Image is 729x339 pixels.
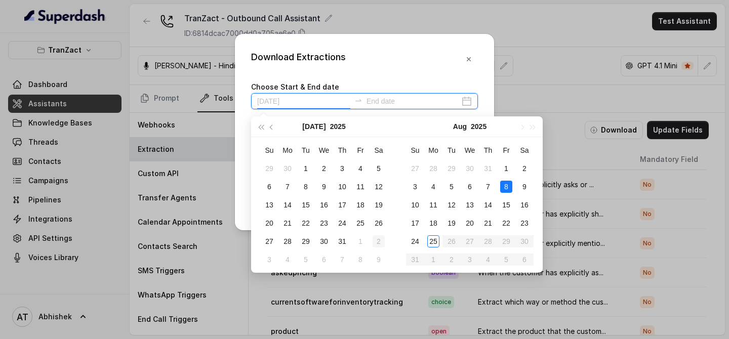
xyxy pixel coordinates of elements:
div: 14 [482,199,494,211]
div: 3 [336,162,348,175]
td: 2025-08-10 [406,196,424,214]
th: Tu [442,141,461,159]
div: 10 [336,181,348,193]
div: 4 [281,253,294,266]
div: 24 [409,235,421,247]
td: 2025-07-20 [260,214,278,232]
td: 2025-07-30 [315,232,333,250]
td: 2025-08-24 [406,232,424,250]
td: 2025-06-29 [260,159,278,178]
td: 2025-08-08 [351,250,370,269]
td: 2025-08-20 [461,214,479,232]
td: 2025-08-09 [370,250,388,269]
td: 2025-08-25 [424,232,442,250]
td: 2025-08-19 [442,214,461,232]
td: 2025-07-31 [333,232,351,250]
th: Mo [278,141,297,159]
td: 2025-07-21 [278,214,297,232]
td: 2025-07-02 [315,159,333,178]
td: 2025-07-18 [351,196,370,214]
td: 2025-07-08 [297,178,315,196]
div: 30 [464,162,476,175]
div: 9 [318,181,330,193]
div: 27 [263,235,275,247]
td: 2025-08-13 [461,196,479,214]
div: 13 [263,199,275,211]
div: 29 [445,162,458,175]
td: 2025-07-22 [297,214,315,232]
div: 9 [373,253,385,266]
td: 2025-07-28 [278,232,297,250]
div: 22 [300,217,312,229]
td: 2025-08-12 [442,196,461,214]
th: Fr [497,141,515,159]
div: 12 [373,181,385,193]
th: Mo [424,141,442,159]
div: 19 [445,217,458,229]
div: 1 [354,235,367,247]
div: 9 [518,181,531,193]
td: 2025-07-29 [297,232,315,250]
button: 2025 [330,116,346,137]
th: We [461,141,479,159]
div: 13 [464,199,476,211]
td: 2025-07-05 [370,159,388,178]
td: 2025-07-03 [333,159,351,178]
td: 2025-08-02 [515,159,534,178]
td: 2025-07-28 [424,159,442,178]
td: 2025-08-22 [497,214,515,232]
td: 2025-07-17 [333,196,351,214]
div: 30 [281,162,294,175]
div: 21 [482,217,494,229]
div: 31 [482,162,494,175]
div: 7 [482,181,494,193]
td: 2025-08-11 [424,196,442,214]
div: 8 [500,181,512,193]
div: 18 [354,199,367,211]
td: 2025-07-12 [370,178,388,196]
td: 2025-08-05 [442,178,461,196]
td: 2025-07-07 [278,178,297,196]
div: 5 [445,181,458,193]
td: 2025-07-04 [351,159,370,178]
div: 10 [409,199,421,211]
div: 8 [300,181,312,193]
div: 16 [518,199,531,211]
td: 2025-07-10 [333,178,351,196]
div: 25 [354,217,367,229]
input: Start date [257,96,350,107]
td: 2025-07-31 [479,159,497,178]
td: 2025-08-07 [333,250,351,269]
td: 2025-07-27 [406,159,424,178]
div: 4 [427,181,439,193]
div: 3 [263,253,275,266]
td: 2025-07-13 [260,196,278,214]
td: 2025-08-17 [406,214,424,232]
th: Sa [370,141,388,159]
td: 2025-07-25 [351,214,370,232]
div: 19 [373,199,385,211]
div: 28 [427,162,439,175]
div: 15 [300,199,312,211]
td: 2025-08-03 [406,178,424,196]
td: 2025-07-16 [315,196,333,214]
th: Th [333,141,351,159]
div: Download Extractions [251,50,346,68]
div: 7 [336,253,348,266]
div: 6 [263,181,275,193]
td: 2025-08-08 [497,178,515,196]
div: 6 [464,181,476,193]
td: 2025-08-07 [479,178,497,196]
div: 3 [409,181,421,193]
div: 1 [300,162,312,175]
td: 2025-08-06 [315,250,333,269]
td: 2025-07-19 [370,196,388,214]
div: 21 [281,217,294,229]
div: 7 [281,181,294,193]
th: Su [406,141,424,159]
td: 2025-07-23 [315,214,333,232]
td: 2025-08-14 [479,196,497,214]
div: 5 [373,162,385,175]
th: Th [479,141,497,159]
td: 2025-07-24 [333,214,351,232]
